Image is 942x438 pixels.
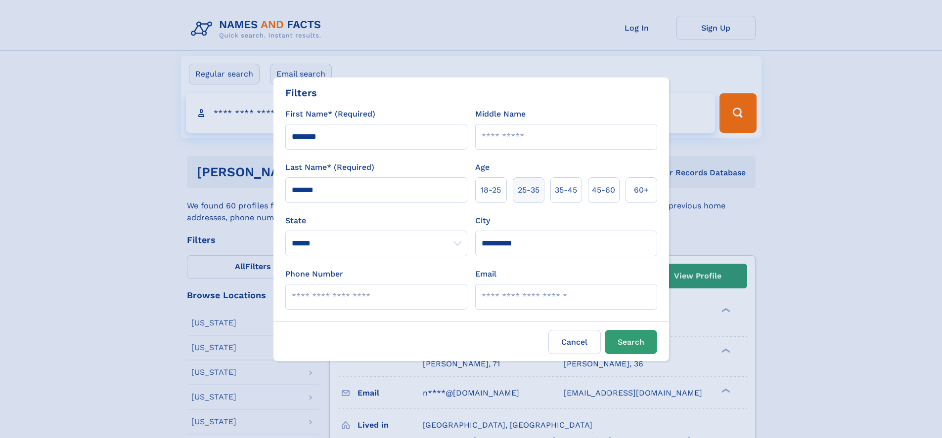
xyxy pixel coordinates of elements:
label: Cancel [548,330,601,354]
span: 35‑45 [555,184,577,196]
button: Search [605,330,657,354]
label: Age [475,161,490,173]
label: Phone Number [285,268,343,280]
label: State [285,215,467,227]
label: Last Name* (Required) [285,161,374,173]
label: City [475,215,490,227]
label: Email [475,268,496,280]
span: 18‑25 [481,184,501,196]
span: 45‑60 [592,184,615,196]
span: 60+ [634,184,649,196]
label: Middle Name [475,108,526,120]
div: Filters [285,85,317,100]
label: First Name* (Required) [285,108,375,120]
span: 25‑35 [518,184,539,196]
